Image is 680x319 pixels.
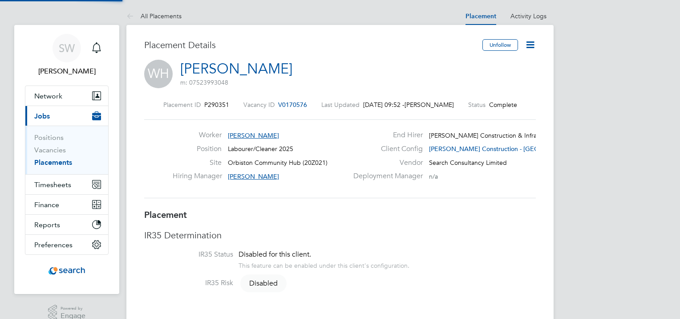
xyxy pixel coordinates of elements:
[228,145,293,153] span: Labourer/Cleaner 2025
[348,144,423,154] label: Client Config
[34,221,60,229] span: Reports
[239,250,311,259] span: Disabled for this client.
[429,172,438,180] span: n/a
[228,131,279,139] span: [PERSON_NAME]
[482,39,518,51] button: Unfollow
[25,175,108,194] button: Timesheets
[34,146,66,154] a: Vacancies
[34,241,73,249] span: Preferences
[163,101,201,109] label: Placement ID
[34,112,50,120] span: Jobs
[429,145,587,153] span: [PERSON_NAME] Construction - [GEOGRAPHIC_DATA]
[25,264,109,278] a: Go to home page
[34,200,59,209] span: Finance
[204,101,229,109] span: P290351
[363,101,405,109] span: [DATE] 09:52 -
[25,195,108,214] button: Finance
[173,172,222,181] label: Hiring Manager
[510,12,546,20] a: Activity Logs
[34,180,71,189] span: Timesheets
[34,92,62,100] span: Network
[144,278,233,288] label: IR35 Risk
[173,158,222,168] label: Site
[278,101,307,109] span: V0170576
[144,39,476,51] h3: Placement Details
[144,60,173,88] span: WH
[489,101,517,109] span: Complete
[34,158,72,167] a: Placements
[228,159,328,167] span: Orbiston Community Hub (20Z021)
[429,159,507,167] span: Search Consultancy Limited
[25,86,108,106] button: Network
[180,60,292,78] a: [PERSON_NAME]
[34,133,64,142] a: Positions
[180,78,228,86] span: m: 07523993048
[144,209,187,220] b: Placement
[173,131,222,140] label: Worker
[429,131,548,139] span: [PERSON_NAME] Construction & Infrast…
[321,101,360,109] label: Last Updated
[465,12,496,20] a: Placement
[173,144,222,154] label: Position
[25,235,108,254] button: Preferences
[25,34,109,77] a: SW[PERSON_NAME]
[59,42,75,54] span: SW
[468,101,486,109] label: Status
[144,250,233,259] label: IR35 Status
[25,215,108,234] button: Reports
[348,131,423,140] label: End Hirer
[25,126,108,174] div: Jobs
[405,101,454,109] span: [PERSON_NAME]
[243,101,275,109] label: Vacancy ID
[348,172,423,181] label: Deployment Manager
[126,12,182,20] a: All Placements
[144,229,536,241] h3: IR35 Determination
[239,259,409,270] div: This feature can be enabled under this client's configuration.
[25,66,109,77] span: Sheree Wilson
[228,172,279,180] span: [PERSON_NAME]
[348,158,423,168] label: Vendor
[49,264,85,278] img: searchconsultancy-logo-retina.png
[14,25,119,294] nav: Main navigation
[61,305,85,312] span: Powered by
[25,106,108,126] button: Jobs
[240,274,287,292] span: Disabled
